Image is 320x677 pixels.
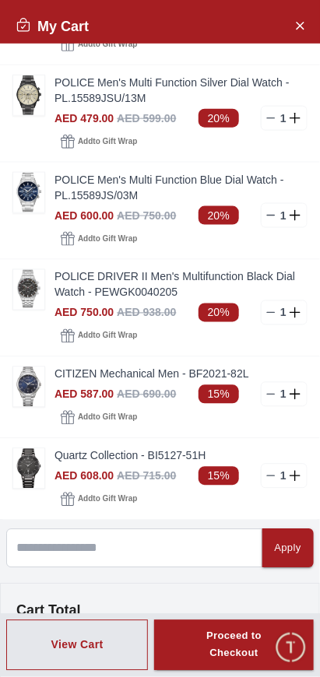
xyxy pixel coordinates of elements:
button: Addto Gift Wrap [55,228,143,250]
span: AED 600.00 [55,209,114,222]
span: 20% [199,109,239,128]
span: AED 750.00 [55,307,114,319]
a: Quartz Collection - BI5127-51H [55,448,308,464]
button: Apply [262,529,314,568]
div: Conversation [159,623,319,675]
img: Company logo [17,16,47,47]
img: ... [13,75,44,115]
em: Minimize [273,16,304,47]
button: Proceed to Checkout [154,620,314,672]
span: AED 690.00 [117,388,176,401]
button: Addto Gift Wrap [55,325,143,347]
button: Close Account [287,12,312,37]
p: 1 [277,305,290,321]
img: ... [13,449,44,489]
span: Add to Gift Wrap [78,37,137,52]
h4: Cart Total [16,600,304,622]
p: 1 [277,110,290,126]
span: Chat with us now [69,535,277,555]
span: AED 479.00 [55,112,114,125]
span: AED 750.00 [117,209,176,222]
span: Conversation [202,657,274,669]
span: 20% [199,206,239,225]
p: 1 [277,468,290,484]
div: Home [2,623,156,675]
span: AED 587.00 [55,388,114,401]
span: Home [62,657,94,669]
p: 1 [277,387,290,402]
span: Add to Gift Wrap [78,410,137,426]
a: CITIZEN Mechanical Men - BF2021-82L [55,367,308,382]
span: Add to Gift Wrap [78,492,137,507]
a: POLICE Men's Multi Function Blue Dial Watch - PL.15589JS/03M [55,172,308,203]
div: Find your dream watch—experts ready to assist! [16,461,304,494]
button: View Cart [6,620,148,672]
div: Chat with us now [16,514,304,576]
button: Addto Gift Wrap [55,131,143,153]
h2: My Cart [16,16,89,37]
span: AED 599.00 [117,112,176,125]
a: POLICE Men's Multi Function Silver Dial Watch - PL.15589JSU/13M [55,75,308,106]
span: 15% [199,385,239,404]
p: 1 [277,208,290,223]
a: POLICE DRIVER II Men's Multifunction Black Dial Watch - PEWGK0040205 [55,269,308,300]
span: Add to Gift Wrap [78,231,137,247]
span: AED 715.00 [117,470,176,482]
span: Add to Gift Wrap [78,134,137,149]
img: ... [13,367,44,407]
button: Addto Gift Wrap [55,489,143,510]
div: Chat Widget [274,631,308,665]
div: View Cart [51,637,104,653]
div: Timehousecompany [16,424,294,454]
img: ... [13,173,44,212]
span: 15% [199,467,239,486]
div: Apply [275,540,301,558]
button: Addto Gift Wrap [55,33,143,55]
span: AED 608.00 [55,470,114,482]
span: AED 938.00 [117,307,176,319]
span: Add to Gift Wrap [78,328,137,344]
div: Proceed to Checkout [182,628,286,664]
span: 20% [199,303,239,322]
img: ... [13,270,44,310]
button: Addto Gift Wrap [55,407,143,429]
